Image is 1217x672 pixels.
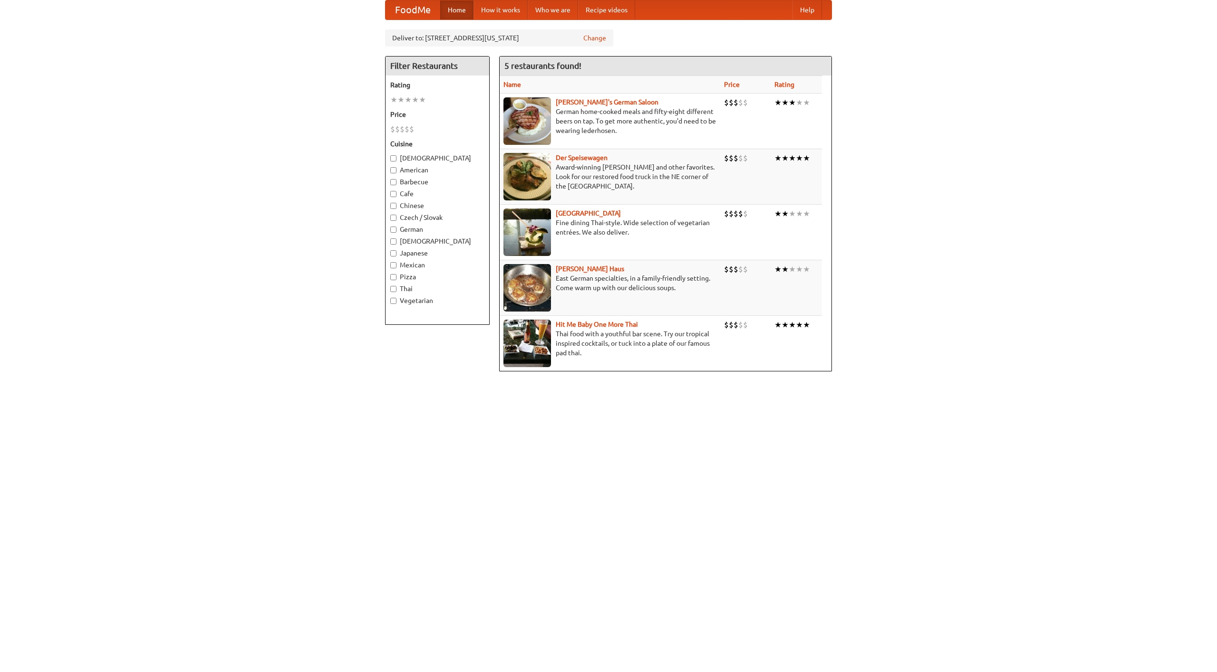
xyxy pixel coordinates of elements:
li: ★ [789,208,796,219]
li: ★ [419,95,426,105]
a: Name [503,81,521,88]
input: German [390,227,396,233]
li: $ [743,97,748,108]
li: ★ [789,153,796,163]
img: satay.jpg [503,208,551,256]
li: ★ [774,97,782,108]
label: Thai [390,284,484,293]
p: Fine dining Thai-style. Wide selection of vegetarian entrées. We also deliver. [503,218,716,237]
li: ★ [789,97,796,108]
li: $ [400,124,405,134]
li: ★ [782,208,789,219]
li: $ [724,264,729,274]
a: Price [724,81,740,88]
li: $ [738,97,743,108]
li: $ [734,153,738,163]
li: $ [724,208,729,219]
a: Der Speisewagen [556,154,608,161]
b: [PERSON_NAME]'s German Saloon [556,98,658,106]
input: Pizza [390,274,396,280]
p: Award-winning [PERSON_NAME] and other favorites. Look for our restored food truck in the NE corne... [503,162,716,191]
p: German home-cooked meals and fifty-eight different beers on tap. To get more authentic, you'd nee... [503,107,716,135]
li: $ [729,320,734,330]
a: Change [583,33,606,43]
li: ★ [782,264,789,274]
p: East German specialties, in a family-friendly setting. Come warm up with our delicious soups. [503,274,716,293]
a: Recipe videos [578,0,635,19]
input: Barbecue [390,179,396,185]
li: $ [743,153,748,163]
a: [PERSON_NAME] Haus [556,265,624,273]
li: ★ [774,208,782,219]
li: ★ [796,97,803,108]
li: ★ [774,264,782,274]
a: Rating [774,81,794,88]
li: ★ [796,264,803,274]
li: $ [405,124,409,134]
li: ★ [803,264,810,274]
li: $ [743,208,748,219]
li: $ [734,97,738,108]
a: How it works [473,0,528,19]
img: babythai.jpg [503,320,551,367]
input: Vegetarian [390,298,396,304]
input: Chinese [390,203,396,209]
a: Who we are [528,0,578,19]
input: Czech / Slovak [390,215,396,221]
li: ★ [803,208,810,219]
li: ★ [803,320,810,330]
a: Home [440,0,473,19]
p: Thai food with a youthful bar scene. Try our tropical inspired cocktails, or tuck into a plate of... [503,329,716,358]
input: Mexican [390,262,396,268]
li: $ [390,124,395,134]
label: Chinese [390,201,484,210]
input: Thai [390,286,396,292]
img: esthers.jpg [503,97,551,145]
li: ★ [796,208,803,219]
li: $ [729,264,734,274]
div: Deliver to: [STREET_ADDRESS][US_STATE] [385,29,613,47]
li: $ [734,264,738,274]
li: $ [729,153,734,163]
li: $ [724,97,729,108]
input: [DEMOGRAPHIC_DATA] [390,155,396,161]
input: [DEMOGRAPHIC_DATA] [390,238,396,245]
h5: Cuisine [390,139,484,149]
li: ★ [782,153,789,163]
li: $ [734,208,738,219]
li: $ [738,208,743,219]
li: $ [738,264,743,274]
li: ★ [405,95,412,105]
a: [GEOGRAPHIC_DATA] [556,209,621,217]
li: $ [738,320,743,330]
li: $ [395,124,400,134]
li: ★ [397,95,405,105]
li: $ [729,208,734,219]
a: FoodMe [386,0,440,19]
label: Vegetarian [390,296,484,305]
li: ★ [412,95,419,105]
li: ★ [789,264,796,274]
li: $ [743,320,748,330]
li: $ [724,320,729,330]
label: Czech / Slovak [390,213,484,222]
li: $ [734,320,738,330]
li: $ [409,124,414,134]
li: $ [738,153,743,163]
a: Hit Me Baby One More Thai [556,321,638,328]
label: Japanese [390,248,484,258]
li: ★ [796,153,803,163]
h4: Filter Restaurants [386,57,489,76]
li: ★ [782,320,789,330]
label: American [390,165,484,175]
label: [DEMOGRAPHIC_DATA] [390,153,484,163]
h5: Price [390,110,484,119]
label: Mexican [390,260,484,270]
label: Barbecue [390,177,484,187]
label: German [390,225,484,234]
li: $ [729,97,734,108]
label: Pizza [390,272,484,282]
